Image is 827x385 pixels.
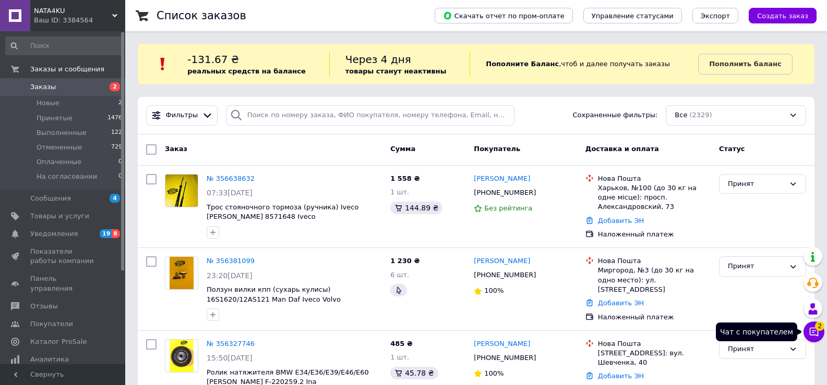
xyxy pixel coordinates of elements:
[598,313,711,322] div: Наложенный платеж
[716,322,797,341] div: Чат с покупателем
[170,257,194,289] img: Фото товару
[37,172,97,181] span: На согласовании
[470,52,698,76] div: , чтоб и далее получать заказы
[698,54,792,74] a: Пополнить баланс
[573,110,658,120] span: Сохраненные фильтры:
[598,230,711,239] div: Наложенный платеж
[118,98,122,108] span: 2
[474,145,520,153] span: Покупатель
[118,172,122,181] span: 0
[112,229,120,238] span: 8
[30,355,69,364] span: Аналитика
[30,82,56,92] span: Заказы
[207,175,255,182] a: № 356638632
[390,145,415,153] span: Сумма
[110,194,120,203] span: 4
[804,321,824,342] button: Чат с покупателем2
[226,105,514,126] input: Поиск по номеру заказа, ФИО покупателя, номеру телефона, Email, номеру накладной
[111,143,122,152] span: 729
[30,274,97,293] span: Панель управления
[170,340,194,372] img: Фото товару
[207,285,341,313] a: Ползун вилки кпп (сухарь кулисы) 16S1620/12AS121 Man Daf Iveco Volvo (21114941) 1316306015 Zf parts
[207,271,253,280] span: 23:20[DATE]
[719,145,745,153] span: Статус
[390,257,420,265] span: 1 230 ₴
[598,266,711,294] div: Миргород, №3 (до 30 кг на одно место): ул. [STREET_ADDRESS]
[472,351,538,365] div: [PHONE_NUMBER]
[474,174,530,184] a: [PERSON_NAME]
[435,8,573,23] button: Скачать отчет по пром-оплате
[598,256,711,266] div: Нова Пошта
[692,8,738,23] button: Экспорт
[37,128,87,138] span: Выполненные
[166,110,198,120] span: Фильтры
[207,354,253,362] span: 15:50[DATE]
[165,256,198,290] a: Фото товару
[390,188,409,196] span: 1 шт.
[728,344,785,355] div: Принят
[5,36,123,55] input: Поиск
[207,340,255,347] a: № 356327746
[37,143,82,152] span: Отмененные
[30,65,104,74] span: Заказы и сообщения
[207,189,253,197] span: 07:33[DATE]
[474,339,530,349] a: [PERSON_NAME]
[100,229,112,238] span: 19
[37,98,59,108] span: Новые
[165,174,198,207] a: Фото товару
[34,6,112,16] span: NATA4KU
[187,67,306,75] b: реальных средств на балансе
[345,53,411,66] span: Через 4 дня
[345,67,447,75] b: товары станут неактивны
[207,203,358,221] a: Трос стояночного тормоза (ручника) Iveco [PERSON_NAME] 8571648 Iveco
[585,145,659,153] span: Доставка и оплата
[592,12,674,20] span: Управление статусами
[474,256,530,266] a: [PERSON_NAME]
[598,299,644,307] a: Добавить ЭН
[390,271,409,279] span: 6 шт.
[598,174,711,183] div: Нова Пошта
[443,11,565,20] span: Скачать отчет по пром-оплате
[110,82,120,91] span: 2
[107,114,122,123] span: 1476
[598,217,644,225] a: Добавить ЭН
[37,157,81,167] span: Оплаченные
[30,212,89,221] span: Товары и услуги
[30,229,78,239] span: Уведомления
[484,369,504,377] span: 100%
[165,145,187,153] span: Заказ
[30,302,58,311] span: Отзывы
[187,53,239,66] span: -131.67 ₴
[472,268,538,282] div: [PHONE_NUMBER]
[598,349,711,367] div: [STREET_ADDRESS]: вул. Шевченка, 40
[728,261,785,272] div: Принят
[390,340,413,347] span: 485 ₴
[34,16,125,25] div: Ваш ID: 3384564
[689,111,712,119] span: (2329)
[30,319,73,329] span: Покупатели
[30,337,87,346] span: Каталог ProSale
[728,179,785,190] div: Принят
[815,321,824,331] span: 2
[155,56,171,72] img: :exclamation:
[583,8,682,23] button: Управление статусами
[111,128,122,138] span: 122
[598,339,711,349] div: Нова Пошта
[390,202,442,214] div: 144.89 ₴
[157,9,246,22] h1: Список заказов
[472,186,538,200] div: [PHONE_NUMBER]
[701,12,730,20] span: Экспорт
[598,183,711,212] div: Харьков, №100 (до 30 кг на одне місце): просп. Александровский, 73
[749,8,817,23] button: Создать заказ
[118,157,122,167] span: 0
[598,372,644,380] a: Добавить ЭН
[165,175,198,207] img: Фото товару
[709,60,781,68] b: Пополнить баланс
[390,367,438,379] div: 45.78 ₴
[30,194,71,203] span: Сообщения
[37,114,73,123] span: Принятые
[484,204,532,212] span: Без рейтинга
[757,12,808,20] span: Создать заказ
